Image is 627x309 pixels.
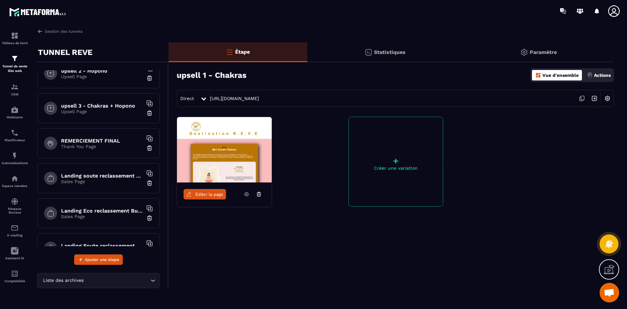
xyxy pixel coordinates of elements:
a: formationformationTunnel de vente Site web [2,50,28,78]
img: automations [11,175,19,182]
h6: Landing soute reclassement choix [61,173,143,179]
p: Planificateur [2,138,28,142]
img: image [177,117,272,182]
h6: upsell 2 - Hopono [61,68,143,74]
img: automations [11,106,19,114]
img: trash [146,215,153,221]
a: schedulerschedulerPlanificateur [2,124,28,147]
span: Direct [180,96,194,101]
p: Upsell Page [61,109,143,114]
div: Search for option [37,273,160,288]
h6: upsell 3 - Chakras + Hopono [61,103,143,109]
span: Liste des archives [41,277,85,284]
a: automationsautomationsWebinaire [2,101,28,124]
p: Paramètre [530,49,557,55]
a: automationsautomationsAutomatisations [2,147,28,170]
img: setting-gr.5f69749f.svg [520,48,528,56]
a: automationsautomationsEspace membre [2,170,28,193]
img: arrow [37,28,43,34]
input: Search for option [85,277,149,284]
p: Assistant IA [2,256,28,260]
a: accountantaccountantComptabilité [2,265,28,288]
p: Vue d'ensemble [542,73,579,78]
a: formationformationTableau de bord [2,27,28,50]
p: Automatisations [2,161,28,165]
a: Assistant IA [2,242,28,265]
p: E-mailing [2,233,28,237]
p: Comptabilité [2,279,28,283]
img: email [11,224,19,232]
p: Réseaux Sociaux [2,207,28,214]
span: Éditer la page [195,192,223,197]
img: formation [11,32,19,40]
img: automations [11,152,19,160]
a: Éditer la page [184,189,226,199]
img: stats.20deebd0.svg [364,48,372,56]
a: emailemailE-mailing [2,219,28,242]
div: Ouvrir le chat [600,283,619,302]
p: Tableau de bord [2,41,28,45]
a: [URL][DOMAIN_NAME] [210,96,259,101]
p: Sales Page [61,179,143,184]
p: Actions [594,73,611,78]
img: accountant [11,270,19,278]
p: Statistiques [374,49,406,55]
span: Ajouter une étape [85,256,119,263]
a: Gestion des tunnels [37,28,83,34]
img: trash [146,145,153,151]
p: Sales Page [61,214,143,219]
p: TUNNEL REVE [38,46,92,59]
p: Créer une variation [349,165,443,171]
img: formation [11,55,19,62]
a: formationformationCRM [2,78,28,101]
p: CRM [2,93,28,96]
img: actions.d6e523a2.png [587,72,593,78]
img: trash [146,110,153,116]
img: social-network [11,197,19,205]
button: Ajouter une étape [74,254,123,265]
h6: Landing Eco reclassement Business paiement [61,208,143,214]
img: formation [11,83,19,91]
img: scheduler [11,129,19,137]
img: logo [9,6,68,18]
img: arrow-next.bcc2205e.svg [588,92,601,105]
p: Thank You Page [61,144,143,149]
img: setting-w.858f3a88.svg [601,92,614,105]
h6: Landing Soute reclassement Eco paiement [61,243,143,249]
h3: upsell 1 - Chakras [177,71,247,80]
p: Webinaire [2,115,28,119]
img: dashboard-orange.40269519.svg [535,72,541,78]
p: Tunnel de vente Site web [2,64,28,73]
h6: REMERCIEMENT FINAL [61,138,143,144]
a: social-networksocial-networkRéseaux Sociaux [2,193,28,219]
img: bars-o.4a397970.svg [226,48,233,56]
p: Upsell Page [61,74,143,79]
img: trash [146,180,153,186]
img: trash [146,75,153,81]
p: + [349,156,443,165]
p: Étape [235,49,250,55]
p: Espace membre [2,184,28,188]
